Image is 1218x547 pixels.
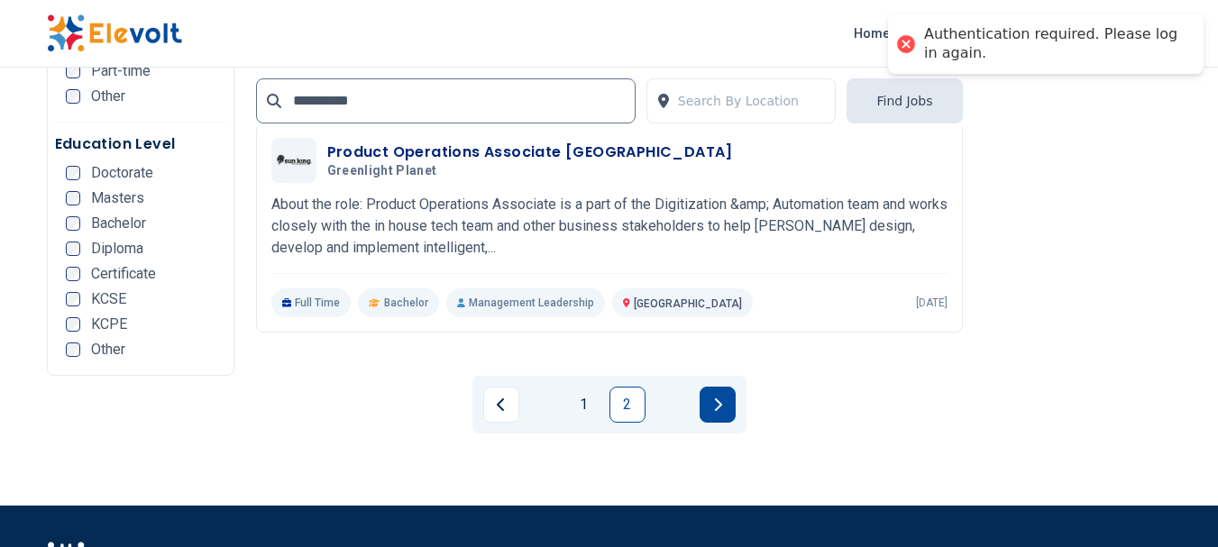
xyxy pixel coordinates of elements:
[384,296,428,310] span: Bachelor
[916,296,948,310] p: [DATE]
[91,166,153,180] span: Doctorate
[91,317,127,332] span: KCPE
[66,64,80,78] input: Part-time
[271,288,352,317] p: Full Time
[66,292,80,306] input: KCSE
[66,166,80,180] input: Doctorate
[66,89,80,104] input: Other
[271,138,948,317] a: Greenlight PlanetProduct Operations Associate [GEOGRAPHIC_DATA]Greenlight PlanetAbout the role: P...
[91,216,146,231] span: Bachelor
[66,267,80,281] input: Certificate
[276,154,312,166] img: Greenlight Planet
[66,191,80,205] input: Masters
[700,387,736,423] a: Next page
[847,19,897,48] a: Home
[91,191,144,205] span: Masters
[91,64,151,78] span: Part-time
[924,25,1186,63] div: Authentication required. Please log in again.
[66,342,80,357] input: Other
[483,387,519,423] a: Previous page
[847,78,962,123] button: Find Jobs
[66,242,80,256] input: Diploma
[1128,460,1218,547] iframe: Chat Widget
[327,141,733,163] h3: Product Operations Associate [GEOGRAPHIC_DATA]
[91,267,156,281] span: Certificate
[66,317,80,332] input: KCPE
[609,387,646,423] a: Page 2 is your current page
[55,133,226,155] h5: Education Level
[47,14,182,52] img: Elevolt
[91,89,125,104] span: Other
[91,242,143,256] span: Diploma
[634,297,742,310] span: [GEOGRAPHIC_DATA]
[66,216,80,231] input: Bachelor
[91,292,126,306] span: KCSE
[271,194,948,259] p: About the role: Product Operations Associate is a part of the Digitization &amp; Automation team ...
[446,288,605,317] p: Management Leadership
[483,387,736,423] ul: Pagination
[327,163,437,179] span: Greenlight Planet
[566,387,602,423] a: Page 1
[91,342,125,357] span: Other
